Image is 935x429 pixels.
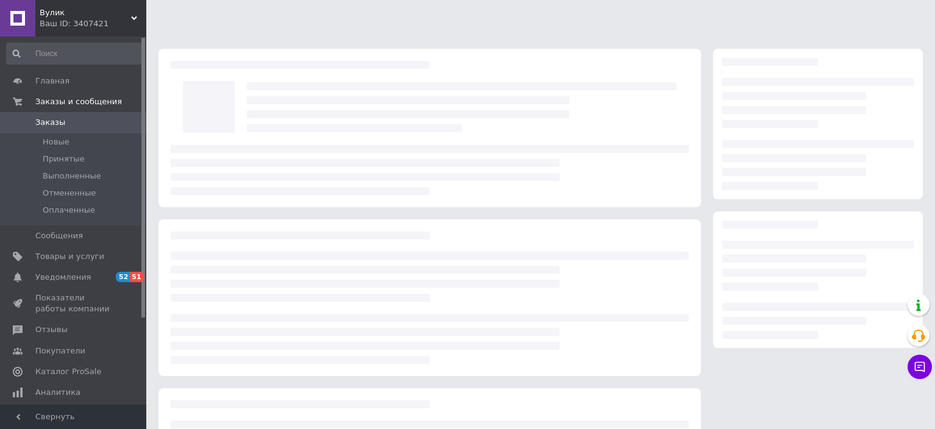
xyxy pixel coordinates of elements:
[35,76,69,87] span: Главная
[35,346,85,356] span: Покупатели
[35,272,91,283] span: Уведомления
[35,230,83,241] span: Сообщения
[35,387,80,398] span: Аналитика
[35,324,68,335] span: Отзывы
[35,251,104,262] span: Товары и услуги
[35,96,122,107] span: Заказы и сообщения
[43,205,95,216] span: Оплаченные
[35,117,65,128] span: Заказы
[40,18,146,29] div: Ваш ID: 3407421
[40,7,131,18] span: Вулик
[130,272,144,282] span: 51
[908,355,932,379] button: Чат с покупателем
[43,154,85,165] span: Принятые
[6,43,144,65] input: Поиск
[35,366,101,377] span: Каталог ProSale
[43,171,101,182] span: Выполненные
[43,188,96,199] span: Отмененные
[116,272,130,282] span: 52
[35,292,113,314] span: Показатели работы компании
[43,136,69,147] span: Новые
